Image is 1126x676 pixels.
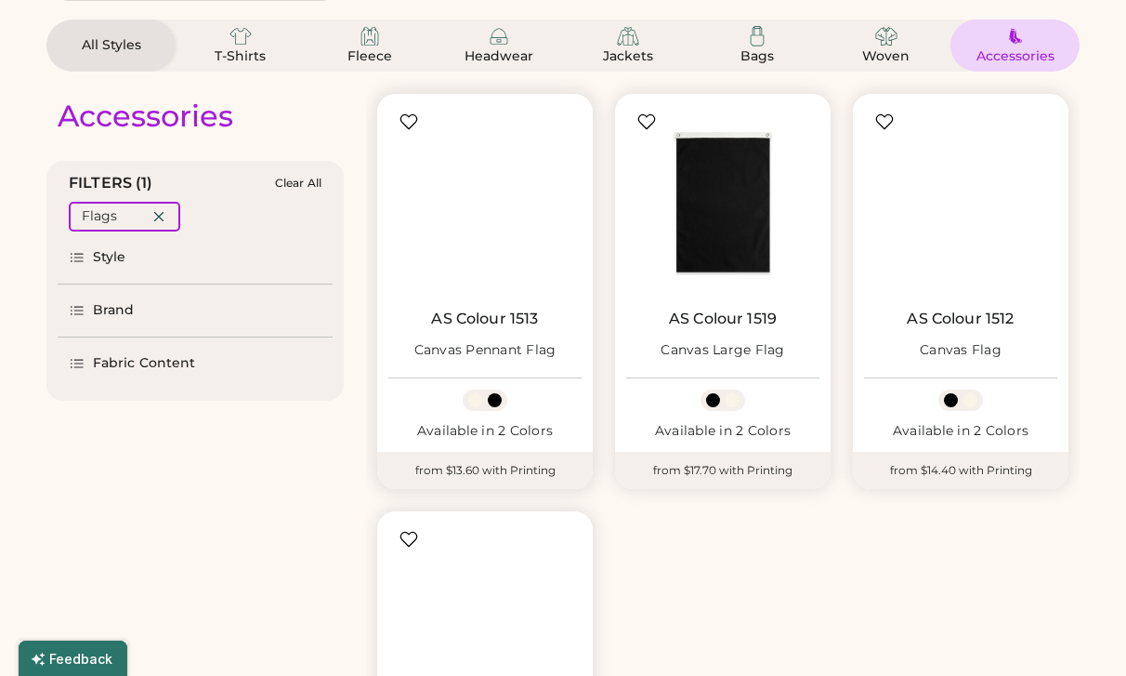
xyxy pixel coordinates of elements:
img: Bags Icon [746,25,768,47]
img: AS Colour 1512 Canvas Flag [864,105,1057,298]
div: Bags [715,47,799,66]
div: Canvas Flag [920,341,1002,360]
a: AS Colour 1512 [907,310,1014,328]
img: Fleece Icon [359,25,381,47]
div: Fleece [328,47,412,66]
div: Brand [93,301,135,320]
div: Style [93,248,126,267]
img: Woven Icon [875,25,897,47]
img: AS Colour 1519 Canvas Large Flag [626,105,819,298]
img: Accessories Icon [1004,25,1027,47]
div: Jackets [586,47,670,66]
div: Accessories [58,98,233,135]
div: from $14.40 with Printing [853,452,1068,489]
div: from $17.70 with Printing [615,452,831,489]
div: Headwear [457,47,541,66]
img: T-Shirts Icon [229,25,252,47]
div: Available in 2 Colors [864,422,1057,441]
div: FILTERS (1) [69,172,153,194]
img: AS Colour 1513 Canvas Pennant Flag [388,105,582,298]
div: Accessories [974,47,1057,66]
div: Clear All [275,177,321,190]
div: All Styles [70,36,153,55]
div: Available in 2 Colors [626,422,819,441]
div: Woven [844,47,928,66]
img: Headwear Icon [488,25,510,47]
div: Canvas Pennant Flag [414,341,556,360]
div: Fabric Content [93,354,195,373]
div: Flags [82,207,117,226]
div: T-Shirts [199,47,282,66]
div: Available in 2 Colors [388,422,582,441]
div: Canvas Large Flag [661,341,784,360]
img: Jackets Icon [617,25,639,47]
div: from $13.60 with Printing [377,452,593,489]
a: AS Colour 1519 [669,310,777,328]
a: AS Colour 1513 [431,310,538,328]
